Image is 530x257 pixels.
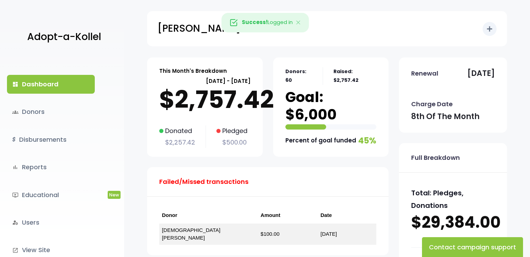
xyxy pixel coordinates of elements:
[483,22,497,36] button: add
[422,237,523,257] button: Contact campaign support
[242,18,268,26] strong: Success!
[261,231,279,237] a: $100.00
[12,164,18,170] i: bar_chart
[159,86,251,114] p: $2,757.42
[158,20,240,37] p: [PERSON_NAME]
[7,186,95,204] a: ondemand_videoEducationalNew
[12,247,18,254] i: launch
[411,99,453,110] p: Charge Date
[285,67,313,85] p: Donors: 60
[485,25,494,33] i: add
[159,76,251,86] p: [DATE] - [DATE]
[12,219,18,226] i: manage_accounts
[321,231,337,237] a: [DATE]
[216,125,247,137] p: Pledged
[24,20,101,54] a: Adopt-a-Kollel
[216,137,247,148] p: $500.00
[411,68,438,79] p: Renewal
[467,67,495,80] p: [DATE]
[285,135,356,146] p: Percent of goal funded
[7,213,95,232] a: manage_accountsUsers
[411,187,495,212] p: Total: Pledges, Donations
[289,13,309,32] button: Close
[411,212,495,233] p: $29,384.00
[12,109,18,115] span: groups
[221,13,309,32] div: Logged in
[12,81,18,87] i: dashboard
[333,67,376,85] p: Raised: $2,757.42
[159,176,248,187] p: Failed/Missed transactions
[318,207,377,224] th: Date
[7,75,95,94] a: dashboardDashboard
[108,191,121,199] span: New
[285,88,377,123] p: Goal: $6,000
[162,227,221,241] a: [DEMOGRAPHIC_DATA] [PERSON_NAME]
[7,130,95,149] a: $Disbursements
[27,28,101,46] p: Adopt-a-Kollel
[358,133,376,148] p: 45%
[7,102,95,121] a: groupsDonors
[159,66,227,76] p: This Month's Breakdown
[411,152,460,163] p: Full Breakdown
[159,125,195,137] p: Donated
[12,135,16,145] i: $
[258,207,318,224] th: Amount
[12,192,18,198] i: ondemand_video
[411,110,479,124] p: 8th of the month
[159,137,195,148] p: $2,257.42
[159,207,258,224] th: Donor
[7,158,95,177] a: bar_chartReports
